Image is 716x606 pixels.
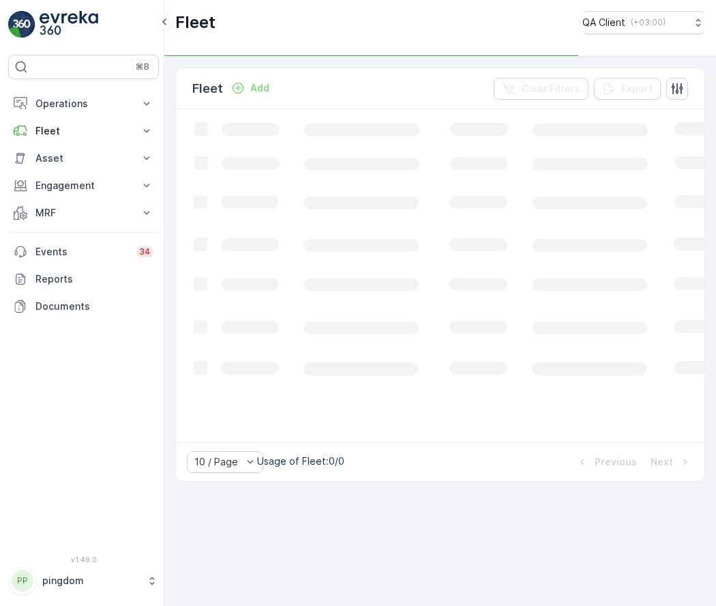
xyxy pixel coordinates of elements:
[649,454,693,470] button: Next
[257,454,344,468] p: Usage of Fleet : 0/0
[8,172,159,199] button: Engagement
[8,11,35,38] img: logo
[651,455,673,469] p: Next
[35,151,132,165] p: Asset
[574,454,638,470] button: Previous
[8,238,159,265] a: Events34
[250,81,269,95] p: Add
[35,206,132,220] p: MRF
[139,246,151,257] p: 34
[582,11,705,34] button: QA Client(+03:00)
[582,16,625,29] p: QA Client
[35,124,132,138] p: Fleet
[631,17,666,28] p: ( +03:00 )
[42,574,140,588] p: pingdom
[8,293,159,320] a: Documents
[8,199,159,227] button: MRF
[521,82,580,96] p: Clear Filters
[8,566,159,595] button: PPpingdom
[175,12,215,33] p: Fleet
[35,272,153,286] p: Reports
[8,90,159,117] button: Operations
[595,455,637,469] p: Previous
[8,555,159,564] span: v 1.49.0
[192,79,223,98] p: Fleet
[35,179,132,192] p: Engagement
[226,80,275,96] button: Add
[494,78,588,100] button: Clear Filters
[35,300,153,313] p: Documents
[8,265,159,293] a: Reports
[12,570,33,592] div: PP
[35,97,132,111] p: Operations
[40,11,98,38] img: logo_light-DOdMpM7g.png
[35,245,128,259] p: Events
[8,117,159,145] button: Fleet
[621,82,653,96] p: Export
[8,145,159,172] button: Asset
[594,78,661,100] button: Export
[136,61,149,72] p: ⌘B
